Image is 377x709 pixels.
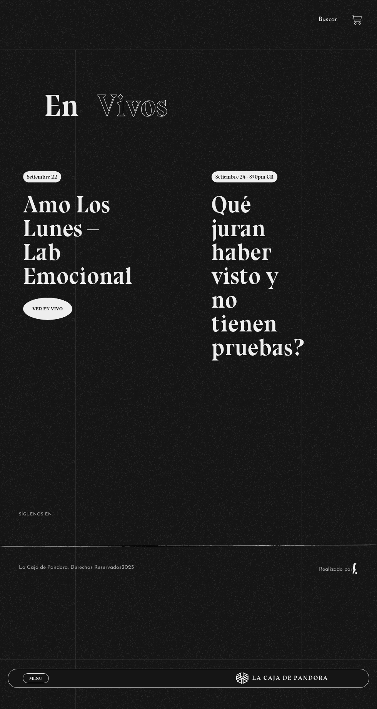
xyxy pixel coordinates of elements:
p: La Caja de Pandora, Derechos Reservados 2025 [19,563,134,574]
a: Buscar [319,17,337,23]
h4: SÍguenos en: [19,512,358,517]
a: Realizado por [319,567,358,572]
a: View your shopping cart [352,15,362,25]
span: Vivos [97,87,168,124]
h2: En [44,90,334,121]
